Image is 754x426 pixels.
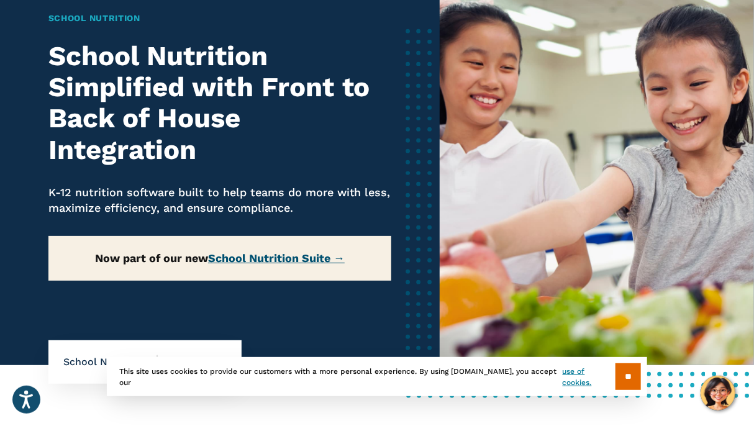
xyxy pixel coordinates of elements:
[107,357,647,396] div: This site uses cookies to provide our customers with a more personal experience. By using [DOMAIN...
[48,184,392,216] p: K-12 nutrition software built to help teams do more with less, maximize efficiency, and ensure co...
[208,252,345,265] a: School Nutrition Suite →
[95,252,345,265] strong: Now part of our new
[48,12,392,25] h1: School Nutrition
[701,376,735,410] button: Hello, have a question? Let’s chat.
[563,366,615,388] a: use of cookies.
[48,40,392,166] h2: School Nutrition Simplified with Front to Back of House Integration
[158,340,227,384] li: Overview
[63,355,158,369] span: School Nutrition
